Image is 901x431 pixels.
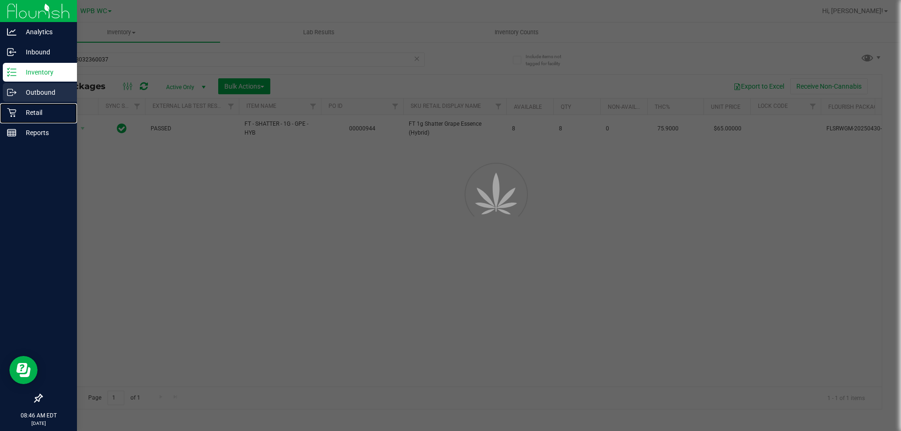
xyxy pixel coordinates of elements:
[7,27,16,37] inline-svg: Analytics
[7,108,16,117] inline-svg: Retail
[4,411,73,420] p: 08:46 AM EDT
[16,46,73,58] p: Inbound
[16,127,73,138] p: Reports
[16,107,73,118] p: Retail
[7,68,16,77] inline-svg: Inventory
[4,420,73,427] p: [DATE]
[7,128,16,137] inline-svg: Reports
[16,87,73,98] p: Outbound
[16,26,73,38] p: Analytics
[7,88,16,97] inline-svg: Outbound
[9,356,38,384] iframe: Resource center
[16,67,73,78] p: Inventory
[7,47,16,57] inline-svg: Inbound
